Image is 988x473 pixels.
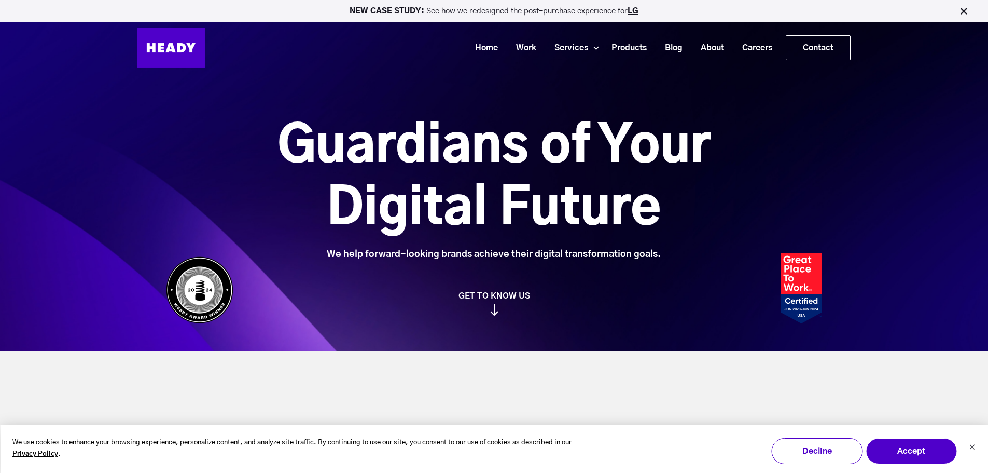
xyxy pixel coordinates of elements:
[503,38,541,58] a: Work
[958,6,969,17] img: Close Bar
[5,7,983,15] p: See how we redesigned the post-purchase experience for
[688,38,729,58] a: About
[652,38,688,58] a: Blog
[12,437,580,461] p: We use cookies to enhance your browsing experience, personalize content, and analyze site traffic...
[490,304,498,316] img: arrow_down
[599,38,652,58] a: Products
[219,249,769,260] div: We help forward-looking brands achieve their digital transformation goals.
[969,443,975,454] button: Dismiss cookie banner
[771,438,862,464] button: Decline
[219,116,769,240] h1: Guardians of Your Digital Future
[786,36,850,60] a: Contact
[215,35,851,60] div: Navigation Menu
[729,38,777,58] a: Careers
[161,291,827,316] a: GET TO KNOW US
[350,7,426,15] strong: NEW CASE STUDY:
[137,28,205,68] img: Heady_Logo_Web-01 (1)
[541,38,593,58] a: Services
[166,256,233,323] img: Heady_WebbyAward_Winner-4
[866,438,957,464] button: Accept
[462,38,503,58] a: Home
[628,7,638,15] a: LG
[781,253,822,323] img: Heady_2023_Certification_Badge
[12,449,58,461] a: Privacy Policy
